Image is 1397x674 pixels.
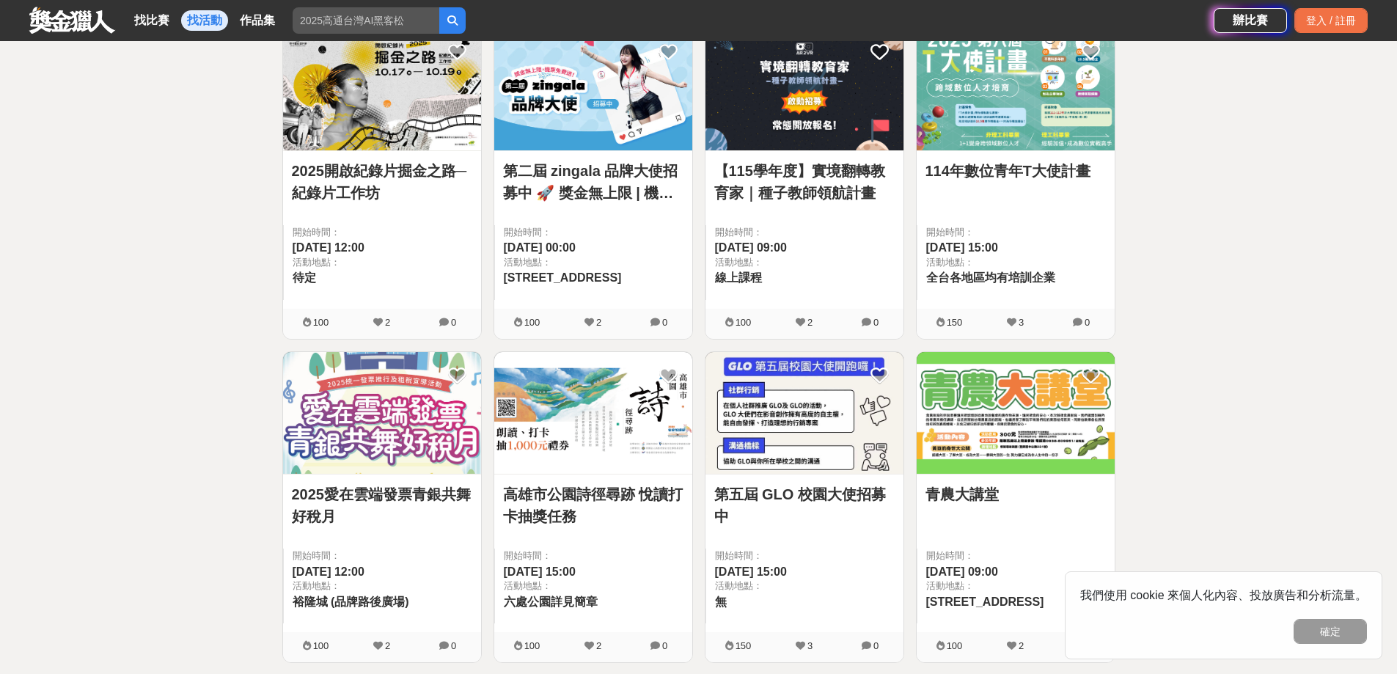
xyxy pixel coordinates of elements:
[926,271,1055,284] span: 全台各地區均有培訓企業
[926,596,1044,608] span: [STREET_ADDRESS]
[293,255,472,270] span: 活動地點：
[705,352,903,475] a: Cover Image
[926,225,1106,240] span: 開始時間：
[504,579,683,593] span: 活動地點：
[283,352,481,475] img: Cover Image
[1294,619,1367,644] button: 確定
[873,317,879,328] span: 0
[596,640,601,651] span: 2
[283,28,481,151] a: Cover Image
[926,255,1106,270] span: 活動地點：
[807,640,813,651] span: 3
[504,549,683,563] span: 開始時間：
[524,640,540,651] span: 100
[926,565,998,578] span: [DATE] 09:00
[503,483,683,527] a: 高雄市公園詩徑尋跡 悅讀打卡抽獎任務
[925,160,1106,182] a: 114年數位青年T大使計畫
[283,28,481,150] img: Cover Image
[947,640,963,651] span: 100
[715,549,895,563] span: 開始時間：
[292,483,472,527] a: 2025愛在雲端發票青銀共舞好稅月
[504,565,576,578] span: [DATE] 15:00
[715,241,787,254] span: [DATE] 09:00
[1214,8,1287,33] a: 辦比賽
[451,640,456,651] span: 0
[293,271,316,284] span: 待定
[313,317,329,328] span: 100
[385,317,390,328] span: 2
[234,10,281,31] a: 作品集
[128,10,175,31] a: 找比賽
[926,549,1106,563] span: 開始時間：
[662,317,667,328] span: 0
[181,10,228,31] a: 找活動
[705,352,903,475] img: Cover Image
[292,160,472,204] a: 2025開啟紀錄片掘金之路─紀錄片工作坊
[917,352,1115,475] a: Cover Image
[293,579,472,593] span: 活動地點：
[1294,8,1368,33] div: 登入 / 註冊
[293,241,364,254] span: [DATE] 12:00
[873,640,879,651] span: 0
[926,579,1106,593] span: 活動地點：
[504,241,576,254] span: [DATE] 00:00
[524,317,540,328] span: 100
[293,596,409,608] span: 裕隆城 (品牌路後廣場)
[293,7,439,34] input: 2025高通台灣AI黑客松
[705,28,903,150] img: Cover Image
[917,352,1115,475] img: Cover Image
[596,317,601,328] span: 2
[705,28,903,151] a: Cover Image
[313,640,329,651] span: 100
[925,483,1106,505] a: 青農大講堂
[714,160,895,204] a: 【115學年度】實境翻轉教育家｜種子教師領航計畫
[807,317,813,328] span: 2
[736,317,752,328] span: 100
[1019,640,1024,651] span: 2
[494,28,692,150] img: Cover Image
[451,317,456,328] span: 0
[715,225,895,240] span: 開始時間：
[917,28,1115,150] img: Cover Image
[293,549,472,563] span: 開始時間：
[1080,589,1367,601] span: 我們使用 cookie 來個人化內容、投放廣告和分析流量。
[926,241,998,254] span: [DATE] 15:00
[283,352,481,475] a: Cover Image
[504,596,598,608] span: 六處公園詳見簡章
[715,596,727,608] span: 無
[293,225,472,240] span: 開始時間：
[504,225,683,240] span: 開始時間：
[494,352,692,475] a: Cover Image
[293,565,364,578] span: [DATE] 12:00
[715,565,787,578] span: [DATE] 15:00
[917,28,1115,151] a: Cover Image
[947,317,963,328] span: 150
[715,271,762,284] span: 線上課程
[715,255,895,270] span: 活動地點：
[503,160,683,204] a: 第二屆 zingala 品牌大使招募中 🚀 獎金無上限 | 機票免費送 | 購物金月月領
[1085,317,1090,328] span: 0
[714,483,895,527] a: 第五屆 GLO 校園大使招募中
[385,640,390,651] span: 2
[715,579,895,593] span: 活動地點：
[504,271,622,284] span: [STREET_ADDRESS]
[494,352,692,475] img: Cover Image
[736,640,752,651] span: 150
[494,28,692,151] a: Cover Image
[1019,317,1024,328] span: 3
[504,255,683,270] span: 活動地點：
[662,640,667,651] span: 0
